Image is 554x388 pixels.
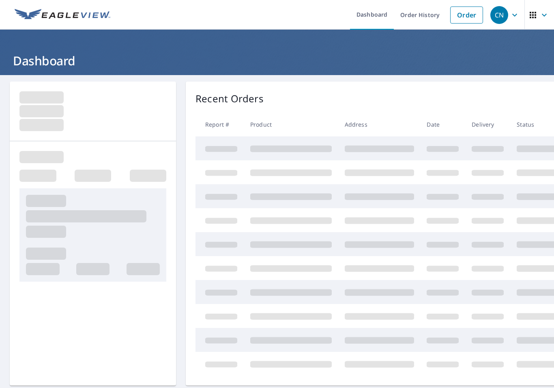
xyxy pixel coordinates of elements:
h1: Dashboard [10,52,544,69]
th: Product [244,112,338,136]
a: Order [450,6,483,24]
th: Report # [195,112,244,136]
th: Address [338,112,421,136]
th: Date [420,112,465,136]
p: Recent Orders [195,91,264,106]
img: EV Logo [15,9,110,21]
th: Delivery [465,112,510,136]
div: CN [490,6,508,24]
